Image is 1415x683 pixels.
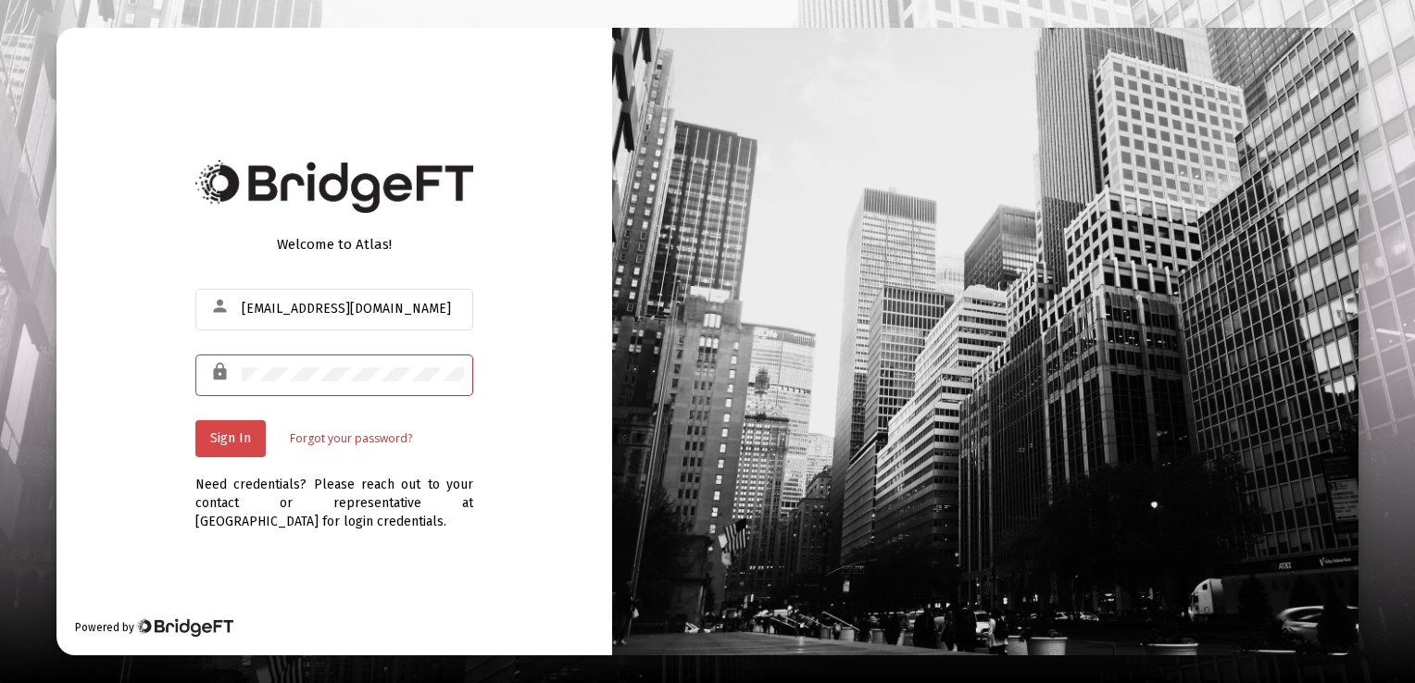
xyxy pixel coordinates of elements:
[195,235,473,254] div: Welcome to Atlas!
[195,457,473,531] div: Need credentials? Please reach out to your contact or representative at [GEOGRAPHIC_DATA] for log...
[195,420,266,457] button: Sign In
[195,160,473,213] img: Bridge Financial Technology Logo
[242,302,464,317] input: Email or Username
[210,295,232,317] mat-icon: person
[290,429,412,448] a: Forgot your password?
[136,618,233,637] img: Bridge Financial Technology Logo
[75,618,233,637] div: Powered by
[210,430,251,446] span: Sign In
[210,361,232,383] mat-icon: lock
